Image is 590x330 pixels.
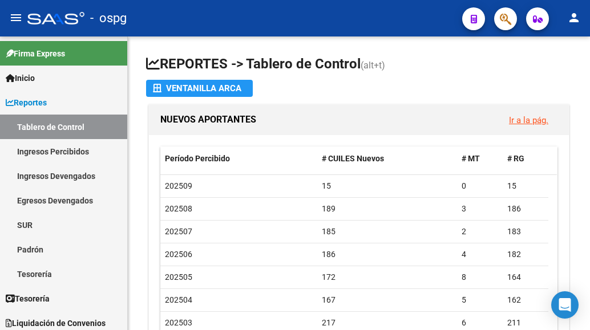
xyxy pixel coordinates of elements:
a: Ir a la pág. [509,115,548,125]
div: 189 [322,202,452,215]
span: 202505 [165,272,192,282]
span: Firma Express [6,47,65,60]
span: 202509 [165,181,192,190]
div: 8 [462,271,498,284]
div: 185 [322,225,452,238]
div: Open Intercom Messenger [551,291,579,319]
span: 202508 [165,204,192,213]
span: 202507 [165,227,192,236]
span: 202506 [165,250,192,259]
div: 186 [507,202,544,215]
datatable-header-cell: Período Percibido [160,146,317,171]
div: 15 [322,180,452,193]
h1: REPORTES -> Tablero de Control [146,55,572,75]
span: Período Percibido [165,154,230,163]
datatable-header-cell: # RG [503,146,548,171]
div: 6 [462,316,498,329]
span: 202503 [165,318,192,327]
button: Ir a la pág. [500,109,557,131]
span: Tesorería [6,292,50,305]
mat-icon: menu [9,11,23,25]
div: 2 [462,225,498,238]
div: Ventanilla ARCA [153,80,246,97]
div: 164 [507,271,544,284]
div: 5 [462,294,498,307]
div: 3 [462,202,498,215]
span: Reportes [6,96,47,109]
datatable-header-cell: # CUILES Nuevos [317,146,457,171]
span: NUEVOS APORTANTES [160,114,256,125]
button: Ventanilla ARCA [146,80,253,97]
span: # CUILES Nuevos [322,154,384,163]
span: Liquidación de Convenios [6,317,106,329]
div: 15 [507,180,544,193]
div: 182 [507,248,544,261]
span: Inicio [6,72,35,84]
div: 186 [322,248,452,261]
div: 217 [322,316,452,329]
div: 162 [507,294,544,307]
span: # MT [462,154,480,163]
span: 202504 [165,295,192,304]
div: 167 [322,294,452,307]
div: 4 [462,248,498,261]
span: # RG [507,154,524,163]
div: 0 [462,180,498,193]
div: 211 [507,316,544,329]
span: - ospg [90,6,127,31]
div: 172 [322,271,452,284]
mat-icon: person [567,11,581,25]
div: 183 [507,225,544,238]
span: (alt+t) [361,60,385,71]
datatable-header-cell: # MT [457,146,503,171]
